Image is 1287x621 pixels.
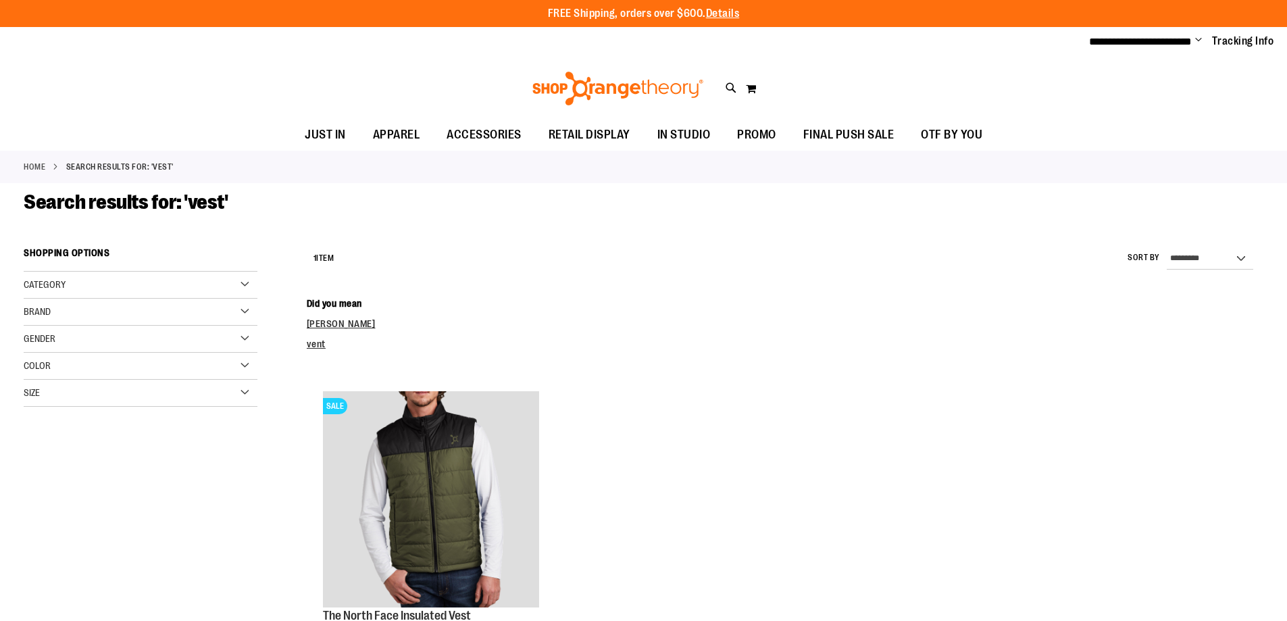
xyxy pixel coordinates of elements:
a: Home [24,161,45,173]
a: FINAL PUSH SALE [790,120,908,151]
span: Brand [24,306,51,317]
a: Details [706,7,740,20]
a: [PERSON_NAME] [307,318,376,329]
img: Product image for The North Face Insulated Vest [323,391,539,607]
a: IN STUDIO [644,120,724,151]
button: Account menu [1195,34,1202,48]
a: ACCESSORIES [433,120,535,151]
span: JUST IN [305,120,346,150]
span: Gender [24,333,55,344]
span: Search results for: 'vest' [24,191,228,214]
a: OTF BY YOU [907,120,996,151]
span: Color [24,360,51,371]
span: PROMO [737,120,776,150]
span: APPAREL [373,120,420,150]
span: 1 [313,253,317,263]
label: Sort By [1128,252,1160,264]
h2: Item [313,248,334,269]
a: RETAIL DISPLAY [535,120,644,151]
span: FINAL PUSH SALE [803,120,894,150]
a: Tracking Info [1212,34,1274,49]
span: OTF BY YOU [921,120,982,150]
a: PROMO [724,120,790,151]
span: Category [24,279,66,290]
span: IN STUDIO [657,120,711,150]
span: Size [24,387,40,398]
a: Product image for The North Face Insulated VestSALE [323,391,539,610]
a: JUST IN [291,120,359,151]
span: SALE [323,398,347,414]
img: Shop Orangetheory [530,72,705,105]
p: FREE Shipping, orders over $600. [548,6,740,22]
strong: Search results for: 'vest' [66,161,174,173]
strong: Shopping Options [24,241,257,272]
span: ACCESSORIES [447,120,522,150]
dt: Did you mean [307,297,1263,310]
a: vent [307,339,326,349]
span: RETAIL DISPLAY [549,120,630,150]
a: APPAREL [359,120,434,151]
